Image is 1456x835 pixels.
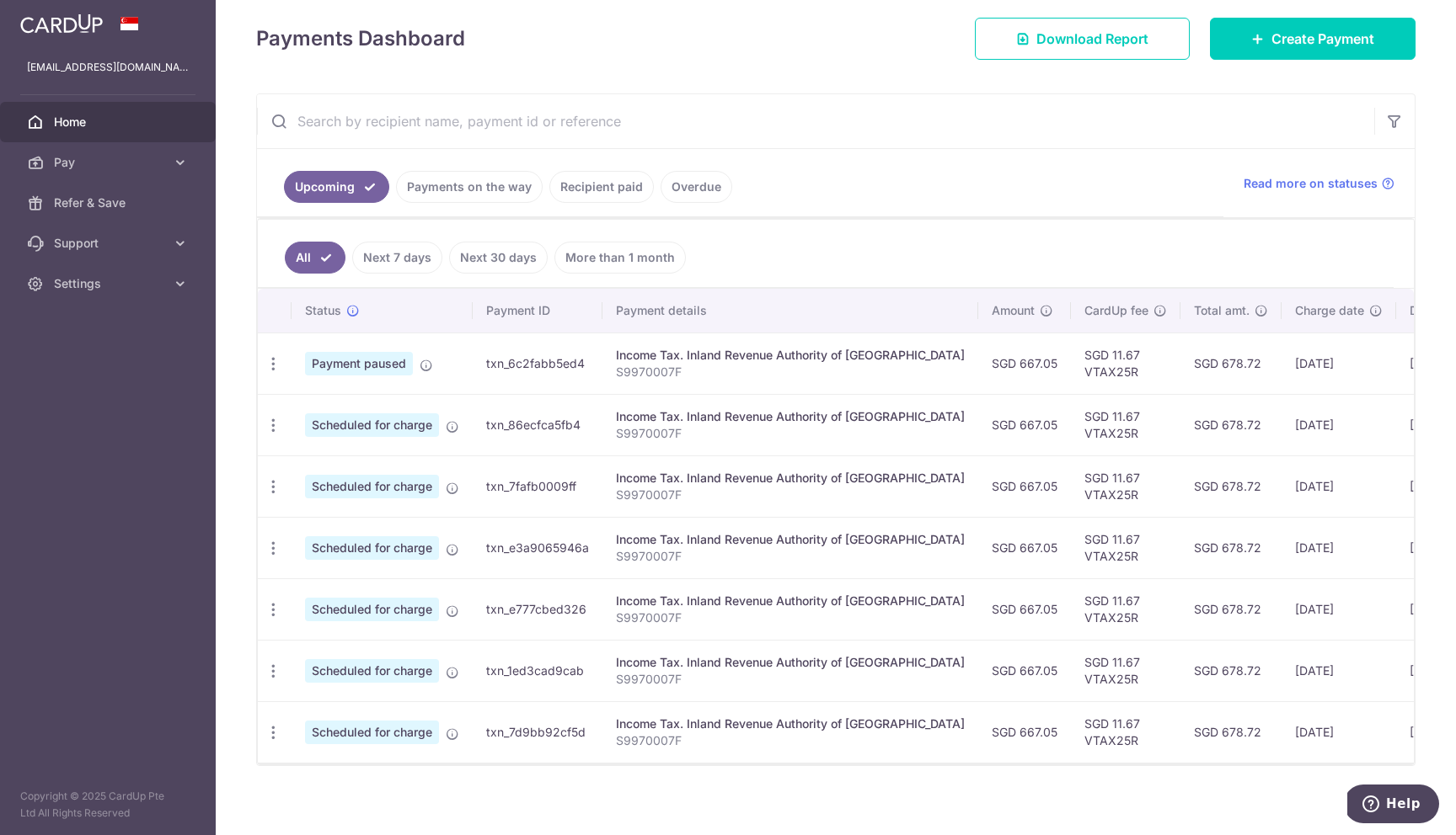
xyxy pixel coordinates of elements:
span: CardUp fee [1084,302,1148,319]
span: Payment paused [305,352,413,375]
td: SGD 11.67 VTAX25R [1071,455,1180,517]
a: Download Report [975,18,1190,60]
td: SGD 11.67 VTAX25R [1071,701,1180,763]
a: Next 7 days [352,242,442,274]
td: SGD 678.72 [1180,455,1282,517]
p: S9970007F [616,425,965,442]
input: Search by recipient name, payment id or reference [257,94,1374,148]
td: SGD 667.05 [978,455,1071,517]
div: Income Tax. Inland Revenue Authority of [GEOGRAPHIC_DATA] [616,531,965,548]
td: [DATE] [1282,640,1396,701]
td: SGD 667.05 [978,578,1071,640]
span: Scheduled for charge [305,475,439,498]
td: SGD 11.67 VTAX25R [1071,578,1180,640]
td: SGD 667.05 [978,640,1071,701]
td: SGD 11.67 VTAX25R [1071,332,1180,394]
td: txn_7d9bb92cf5d [473,701,602,763]
span: Scheduled for charge [305,413,439,437]
td: SGD 678.72 [1180,332,1282,394]
td: SGD 667.05 [978,394,1071,455]
a: Payments on the way [396,171,543,203]
th: Payment ID [473,289,602,332]
th: Payment details [602,289,978,332]
td: SGD 11.67 VTAX25R [1071,517,1180,578]
td: SGD 667.05 [978,701,1071,763]
td: txn_6c2fabb5ed4 [473,332,602,394]
td: txn_1ed3cad9cab [473,640,602,701]
div: Income Tax. Inland Revenue Authority of [GEOGRAPHIC_DATA] [616,715,965,732]
div: Income Tax. Inland Revenue Authority of [GEOGRAPHIC_DATA] [616,347,965,364]
td: txn_e777cbed326 [473,578,602,640]
span: Status [305,302,341,319]
p: S9970007F [616,609,965,626]
span: Scheduled for charge [305,721,439,744]
a: More than 1 month [554,242,686,274]
img: CardUp [20,13,103,34]
span: Scheduled for charge [305,536,439,560]
td: txn_7fafb0009ff [473,455,602,517]
a: Read more on statuses [1244,175,1394,192]
td: txn_e3a9065946a [473,517,602,578]
span: Create Payment [1271,29,1374,49]
td: SGD 678.72 [1180,640,1282,701]
td: SGD 11.67 VTAX25R [1071,394,1180,455]
p: S9970007F [616,548,965,565]
td: SGD 678.72 [1180,701,1282,763]
p: [EMAIL_ADDRESS][DOMAIN_NAME] [27,59,189,76]
p: S9970007F [616,487,965,503]
td: [DATE] [1282,394,1396,455]
a: Overdue [661,171,732,203]
iframe: Opens a widget where you can find more information [1347,784,1439,827]
td: [DATE] [1282,517,1396,578]
span: Refer & Save [54,194,165,211]
div: Income Tax. Inland Revenue Authority of [GEOGRAPHIC_DATA] [616,593,965,609]
span: Pay [54,154,165,171]
span: Charge date [1295,302,1364,319]
span: Read more on statuses [1244,175,1378,192]
td: SGD 678.72 [1180,578,1282,640]
h4: Payments Dashboard [256,24,465,54]
td: [DATE] [1282,578,1396,640]
td: SGD 667.05 [978,517,1071,578]
span: Amount [992,302,1035,319]
span: Total amt. [1194,302,1250,319]
td: [DATE] [1282,701,1396,763]
div: Income Tax. Inland Revenue Authority of [GEOGRAPHIC_DATA] [616,408,965,425]
a: Upcoming [284,171,389,203]
p: S9970007F [616,671,965,688]
p: S9970007F [616,732,965,749]
a: Create Payment [1210,18,1416,60]
span: Support [54,235,165,252]
span: Scheduled for charge [305,659,439,683]
a: Next 30 days [449,242,548,274]
span: Scheduled for charge [305,598,439,621]
td: SGD 11.67 VTAX25R [1071,640,1180,701]
td: txn_86ecfca5fb4 [473,394,602,455]
div: Income Tax. Inland Revenue Authority of [GEOGRAPHIC_DATA] [616,654,965,671]
td: SGD 667.05 [978,332,1071,394]
td: [DATE] [1282,455,1396,517]
span: Home [54,114,165,130]
td: SGD 678.72 [1180,517,1282,578]
a: Recipient paid [549,171,654,203]
p: S9970007F [616,364,965,380]
a: All [285,242,345,274]
td: SGD 678.72 [1180,394,1282,455]
div: Income Tax. Inland Revenue Authority of [GEOGRAPHIC_DATA] [616,470,965,487]
span: Download Report [1036,29,1148,49]
td: [DATE] [1282,332,1396,394]
span: Settings [54,275,165,292]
